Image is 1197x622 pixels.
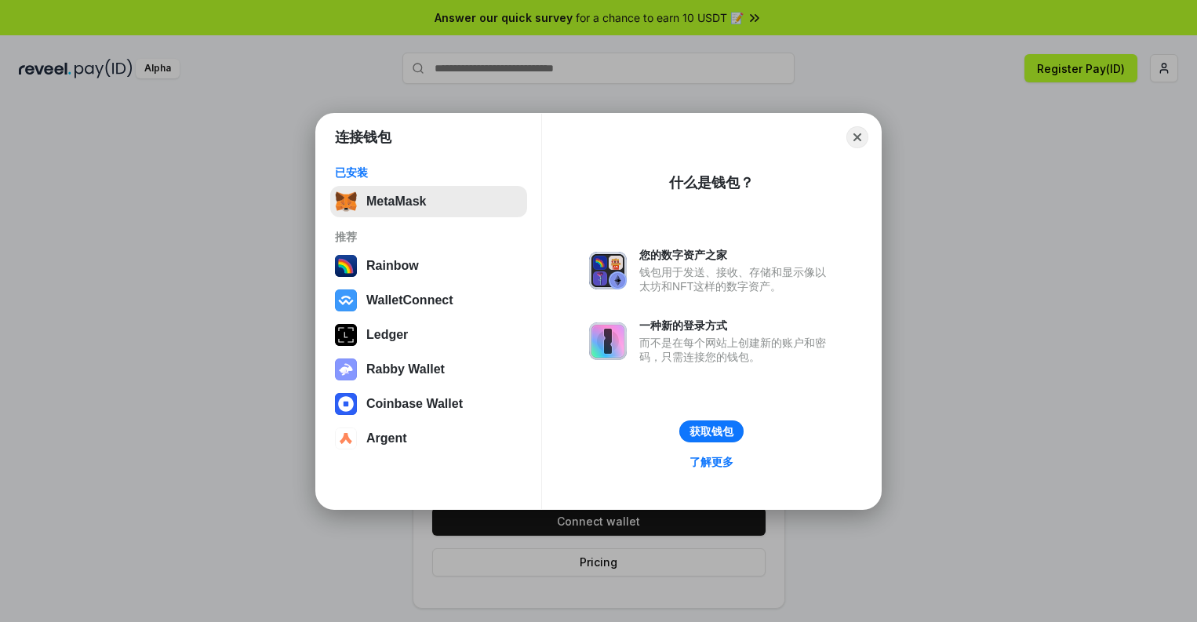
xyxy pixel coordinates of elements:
div: Rabby Wallet [366,362,445,376]
button: Argent [330,423,527,454]
button: Ledger [330,319,527,351]
div: Coinbase Wallet [366,397,463,411]
div: MetaMask [366,195,426,209]
div: Rainbow [366,259,419,273]
img: svg+xml,%3Csvg%20xmlns%3D%22http%3A%2F%2Fwww.w3.org%2F2000%2Fsvg%22%20width%3D%2228%22%20height%3... [335,324,357,346]
div: 了解更多 [689,455,733,469]
button: MetaMask [330,186,527,217]
button: Coinbase Wallet [330,388,527,420]
h1: 连接钱包 [335,128,391,147]
div: 推荐 [335,230,522,244]
div: 一种新的登录方式 [639,318,834,333]
div: 什么是钱包？ [669,173,754,192]
button: Rainbow [330,250,527,282]
img: svg+xml,%3Csvg%20width%3D%2228%22%20height%3D%2228%22%20viewBox%3D%220%200%2028%2028%22%20fill%3D... [335,427,357,449]
a: 了解更多 [680,452,743,472]
div: 您的数字资产之家 [639,248,834,262]
div: 而不是在每个网站上创建新的账户和密码，只需连接您的钱包。 [639,336,834,364]
div: 已安装 [335,166,522,180]
img: svg+xml,%3Csvg%20fill%3D%22none%22%20height%3D%2233%22%20viewBox%3D%220%200%2035%2033%22%20width%... [335,191,357,213]
button: 获取钱包 [679,420,744,442]
img: svg+xml,%3Csvg%20width%3D%22120%22%20height%3D%22120%22%20viewBox%3D%220%200%20120%20120%22%20fil... [335,255,357,277]
button: Close [846,126,868,148]
div: Argent [366,431,407,446]
div: 获取钱包 [689,424,733,438]
img: svg+xml,%3Csvg%20xmlns%3D%22http%3A%2F%2Fwww.w3.org%2F2000%2Fsvg%22%20fill%3D%22none%22%20viewBox... [335,358,357,380]
button: WalletConnect [330,285,527,316]
img: svg+xml,%3Csvg%20xmlns%3D%22http%3A%2F%2Fwww.w3.org%2F2000%2Fsvg%22%20fill%3D%22none%22%20viewBox... [589,322,627,360]
div: 钱包用于发送、接收、存储和显示像以太坊和NFT这样的数字资产。 [639,265,834,293]
img: svg+xml,%3Csvg%20width%3D%2228%22%20height%3D%2228%22%20viewBox%3D%220%200%2028%2028%22%20fill%3D... [335,393,357,415]
button: Rabby Wallet [330,354,527,385]
img: svg+xml,%3Csvg%20width%3D%2228%22%20height%3D%2228%22%20viewBox%3D%220%200%2028%2028%22%20fill%3D... [335,289,357,311]
div: WalletConnect [366,293,453,307]
img: svg+xml,%3Csvg%20xmlns%3D%22http%3A%2F%2Fwww.w3.org%2F2000%2Fsvg%22%20fill%3D%22none%22%20viewBox... [589,252,627,289]
div: Ledger [366,328,408,342]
